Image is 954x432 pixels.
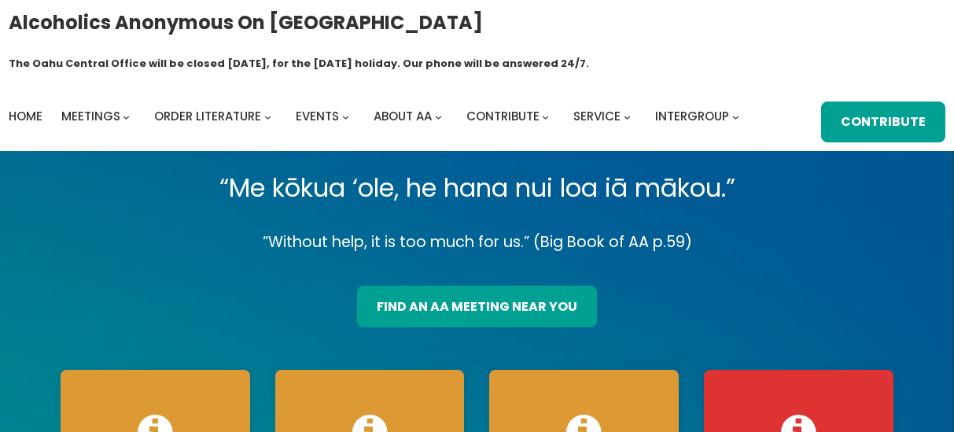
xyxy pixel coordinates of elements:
a: Intergroup [655,105,729,127]
a: About AA [374,105,432,127]
button: Order Literature submenu [264,113,271,120]
button: About AA submenu [435,113,442,120]
button: Meetings submenu [123,113,130,120]
span: Meetings [61,108,120,124]
span: Intergroup [655,108,729,124]
span: About AA [374,108,432,124]
p: “Me kōkua ‘ole, he hana nui loa iā mākou.” [48,166,907,210]
button: Contribute submenu [542,113,549,120]
nav: Intergroup [9,105,745,127]
span: Contribute [466,108,540,124]
a: Contribute [466,105,540,127]
span: Order Literature [154,108,261,124]
span: Events [296,108,339,124]
a: Contribute [821,102,945,142]
span: Home [9,108,42,124]
h1: The Oahu Central Office will be closed [DATE], for the [DATE] holiday. Our phone will be answered... [9,56,589,72]
span: Service [573,108,621,124]
a: Service [573,105,621,127]
button: Events submenu [342,113,349,120]
a: Meetings [61,105,120,127]
a: Alcoholics Anonymous on [GEOGRAPHIC_DATA] [9,6,483,39]
p: “Without help, it is too much for us.” (Big Book of AA p.59) [48,229,907,256]
button: Service submenu [624,113,631,120]
button: Intergroup submenu [732,113,739,120]
a: Events [296,105,339,127]
a: Home [9,105,42,127]
a: find an aa meeting near you [357,286,597,327]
